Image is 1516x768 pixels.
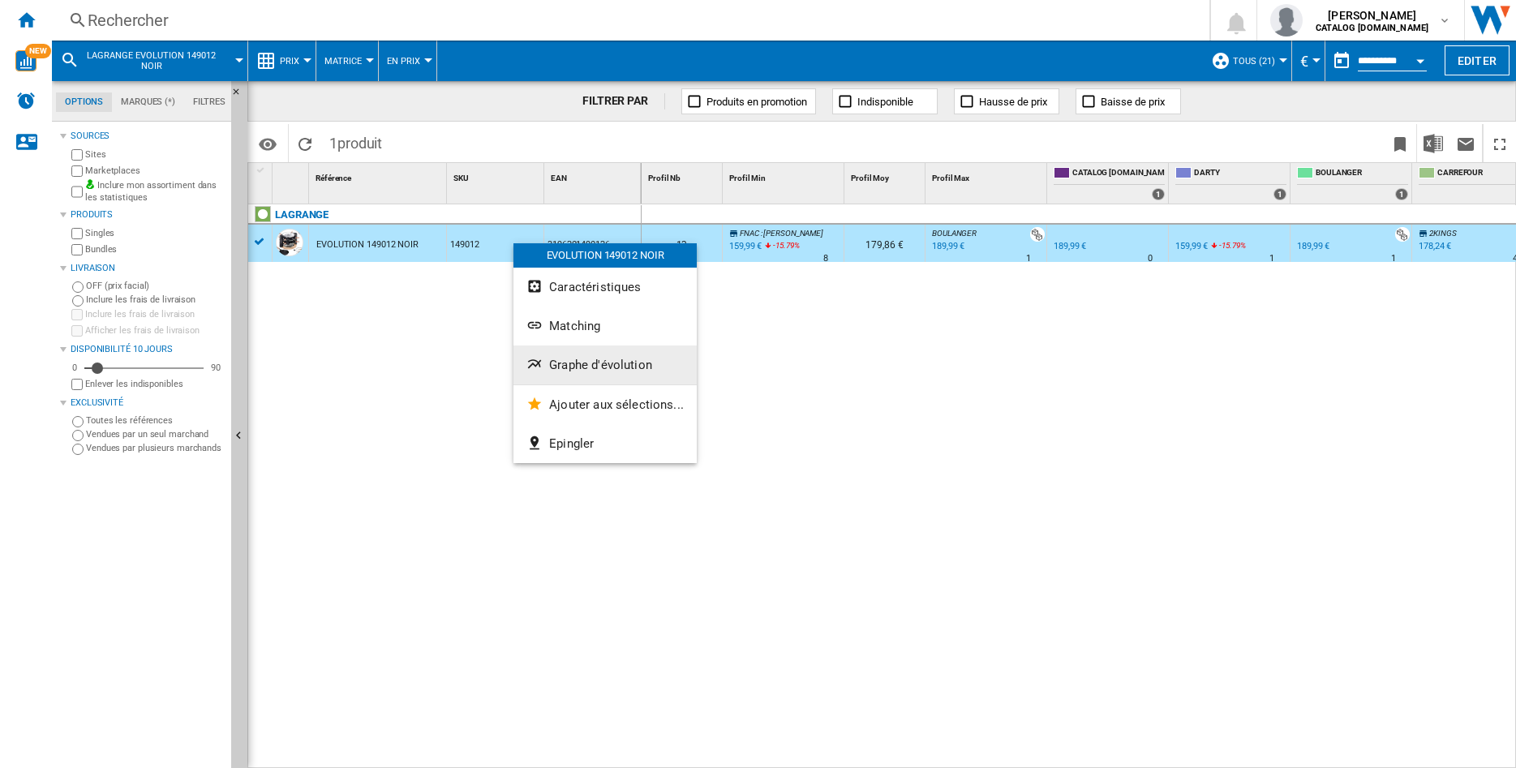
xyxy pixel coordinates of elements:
[549,436,594,451] span: Epingler
[513,385,697,424] button: Ajouter aux sélections...
[513,268,697,307] button: Caractéristiques
[549,397,684,412] span: Ajouter aux sélections...
[513,424,697,463] button: Epingler...
[513,345,697,384] button: Graphe d'évolution
[549,280,641,294] span: Caractéristiques
[549,358,652,372] span: Graphe d'évolution
[513,243,697,268] div: EVOLUTION 149012 NOIR
[513,307,697,345] button: Matching
[549,319,600,333] span: Matching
